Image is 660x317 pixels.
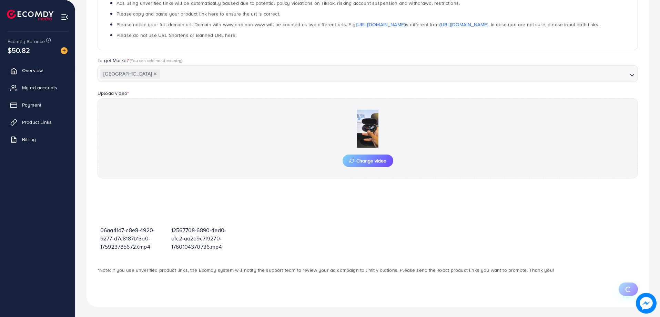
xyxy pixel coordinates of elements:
p: *Note: If you use unverified product links, the Ecomdy system will notify the support team to rev... [98,266,638,274]
label: Target Market [98,57,183,64]
span: (You can add multi-country) [130,57,182,63]
span: Payment [22,101,41,108]
label: Upload video [98,90,129,97]
span: Please copy and paste your product link here to ensure the url is correct. [116,10,280,17]
span: Overview [22,67,43,74]
span: $50.82 [8,45,30,55]
span: [GEOGRAPHIC_DATA] [100,69,160,79]
a: Payment [5,98,70,112]
p: 12567708-6890-4ed0-afc2-aa2e9c7f9270-1760104370736.mp4 [171,226,237,251]
a: [URL][DOMAIN_NAME] [356,21,405,28]
a: My ad accounts [5,81,70,95]
button: Change video [343,155,393,167]
p: 06aa41d7-c8e8-4920-9277-d7c8187b13a0-1759237856727.mp4 [100,226,166,251]
a: Product Links [5,115,70,129]
span: My ad accounts [22,84,57,91]
button: Deselect Pakistan [153,72,157,76]
span: Please do not use URL Shortens or Banned URL here! [116,32,236,39]
a: [URL][DOMAIN_NAME] [440,21,488,28]
img: image [61,47,68,54]
a: Billing [5,132,70,146]
span: Change video [349,158,386,163]
span: Billing [22,136,36,143]
a: Overview [5,63,70,77]
span: Product Links [22,119,52,126]
span: Ecomdy Balance [8,38,45,45]
img: image [636,293,657,314]
div: Search for option [98,65,638,82]
img: logo [7,10,53,20]
span: Please notice your full domain url. Domain with www and non-www will be counted as two different ... [116,21,599,28]
input: Search for option [161,69,627,80]
img: Preview Image [333,110,402,148]
img: menu [61,13,69,21]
